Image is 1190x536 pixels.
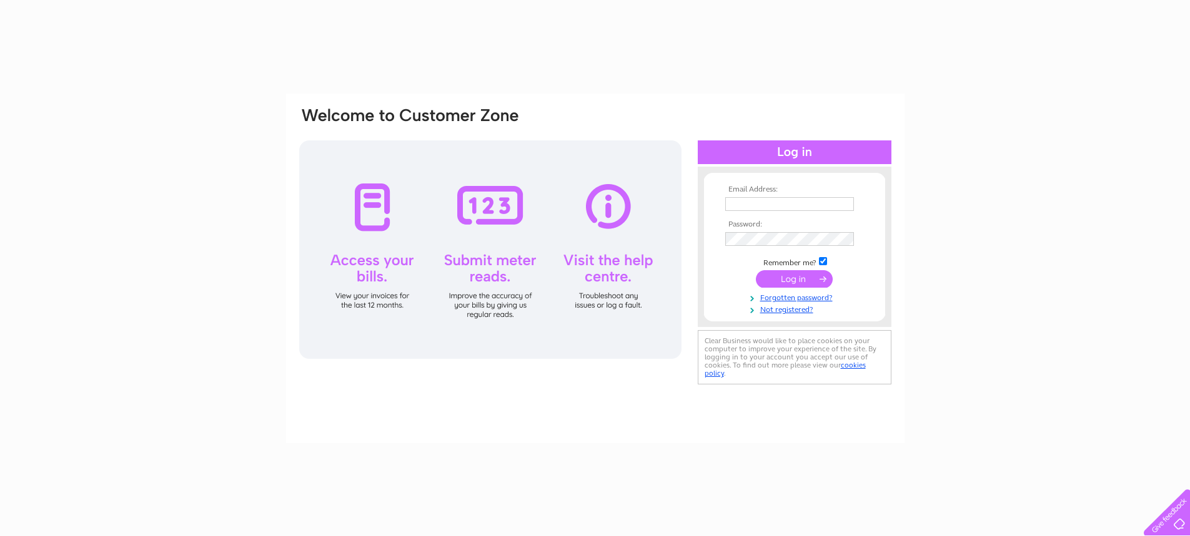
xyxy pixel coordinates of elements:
[725,291,867,303] a: Forgotten password?
[705,361,866,378] a: cookies policy
[722,220,867,229] th: Password:
[722,185,867,194] th: Email Address:
[722,255,867,268] td: Remember me?
[725,303,867,314] a: Not registered?
[698,330,891,384] div: Clear Business would like to place cookies on your computer to improve your experience of the sit...
[756,270,833,288] input: Submit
